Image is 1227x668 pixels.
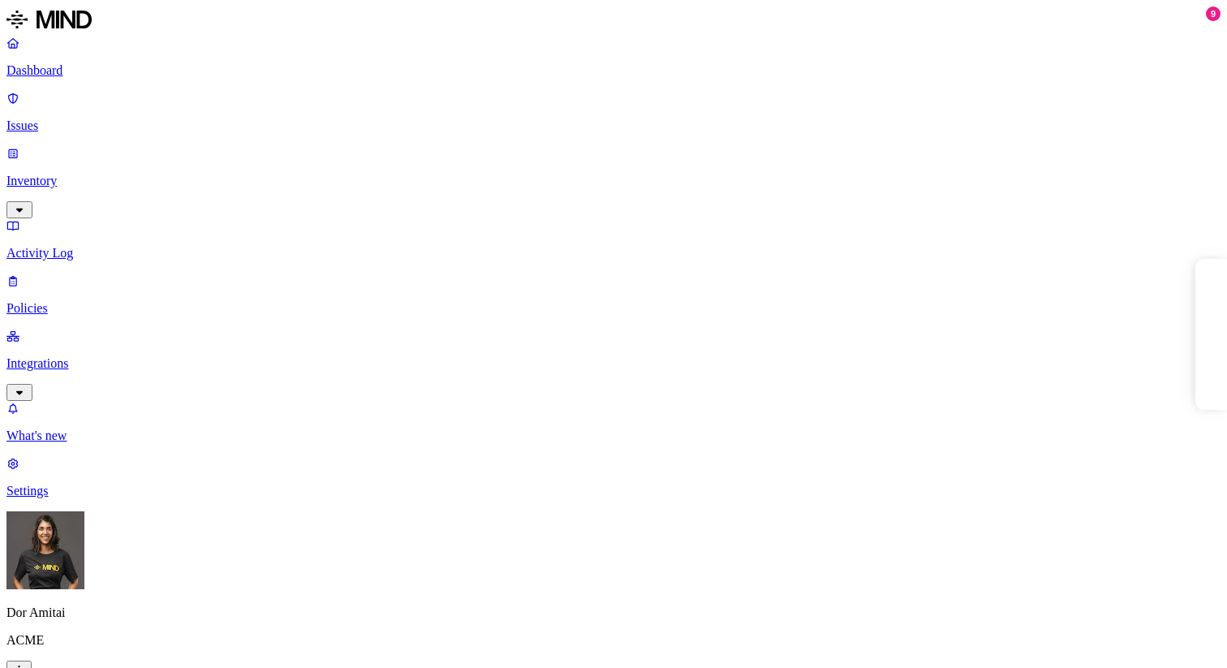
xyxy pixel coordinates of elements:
p: Activity Log [6,246,1221,261]
p: Issues [6,119,1221,133]
p: ACME [6,633,1221,648]
p: Policies [6,301,1221,316]
a: Issues [6,91,1221,133]
a: MIND [6,6,1221,36]
a: What's new [6,401,1221,443]
a: Inventory [6,146,1221,216]
a: Dashboard [6,36,1221,78]
p: Settings [6,484,1221,498]
img: Dor Amitai [6,511,84,589]
a: Policies [6,274,1221,316]
a: Activity Log [6,218,1221,261]
p: What's new [6,429,1221,443]
a: Integrations [6,329,1221,399]
p: Integrations [6,356,1221,371]
a: Settings [6,456,1221,498]
div: 9 [1206,6,1221,21]
img: MIND [6,6,92,32]
p: Inventory [6,174,1221,188]
p: Dashboard [6,63,1221,78]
